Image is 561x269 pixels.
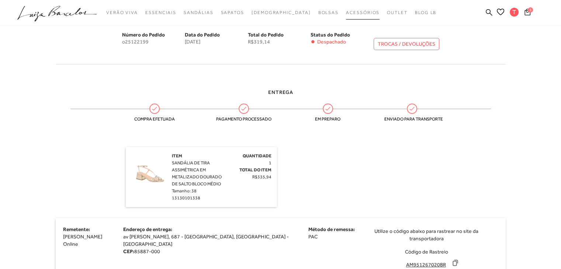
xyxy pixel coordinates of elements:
[106,6,138,20] a: categoryNavScreenReaderText
[311,39,315,45] span: •
[415,10,436,15] span: BLOG LB
[405,249,448,255] span: Código de Rastreio
[311,32,350,38] span: Status do Pedido
[506,7,522,19] button: T
[172,160,222,186] span: SANDÁLIA DE TIRA ASSIMÉTRICA EM METALIZADO DOURADO DE SALTO BLOCO MÉDIO
[243,153,271,158] span: Quantidade
[415,6,436,20] a: BLOG LB
[123,234,288,247] span: av [PERSON_NAME], 687 - [GEOGRAPHIC_DATA], [GEOGRAPHIC_DATA] - [GEOGRAPHIC_DATA]
[221,10,244,15] span: Sapatos
[252,6,311,20] a: noSubCategoriesText
[387,6,408,20] a: categoryNavScreenReaderText
[308,234,318,240] span: PAC
[145,6,176,20] a: categoryNavScreenReaderText
[269,160,271,165] span: 1
[252,10,311,15] span: [DEMOGRAPHIC_DATA]
[216,116,271,122] span: Pagamento processado
[172,153,182,158] span: Item
[63,234,102,247] span: [PERSON_NAME] Online
[63,226,90,232] span: Remetente:
[318,6,339,20] a: categoryNavScreenReaderText
[374,38,439,50] a: TROCAS / DEVOLUÇÕES
[317,39,346,45] span: Despachado
[172,195,200,200] span: 13130101338
[528,7,533,13] span: 1
[185,39,248,45] span: [DATE]
[248,39,311,45] span: R$319,14
[123,248,134,254] strong: CEP:
[346,6,380,20] a: categoryNavScreenReaderText
[184,6,213,20] a: categoryNavScreenReaderText
[372,227,481,242] span: Utilize o código abaixo para rastrear no site da transportadora
[134,248,160,254] span: 85887-000
[172,188,197,193] span: Tamanho: 38
[308,226,355,232] span: Método de remessa:
[300,116,356,122] span: Em preparo
[239,167,271,172] span: Total do Item
[131,153,168,189] img: SANDÁLIA DE TIRA ASSIMÉTRICA EM METALIZADO DOURADO DE SALTO BLOCO MÉDIO
[384,116,440,122] span: Enviado para transporte
[127,116,182,122] span: Compra efetuada
[252,174,271,179] span: R$335,94
[318,10,339,15] span: Bolsas
[145,10,176,15] span: Essenciais
[522,8,533,18] button: 1
[184,10,213,15] span: Sandálias
[346,10,380,15] span: Acessórios
[248,32,284,38] span: Total do Pedido
[268,89,293,95] span: Entrega
[510,8,519,17] span: T
[122,39,185,45] span: o25122199
[122,32,165,38] span: Número do Pedido
[106,10,138,15] span: Verão Viva
[123,226,172,232] span: Endereço de entrega:
[387,10,408,15] span: Outlet
[221,6,244,20] a: categoryNavScreenReaderText
[185,32,220,38] span: Data do Pedido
